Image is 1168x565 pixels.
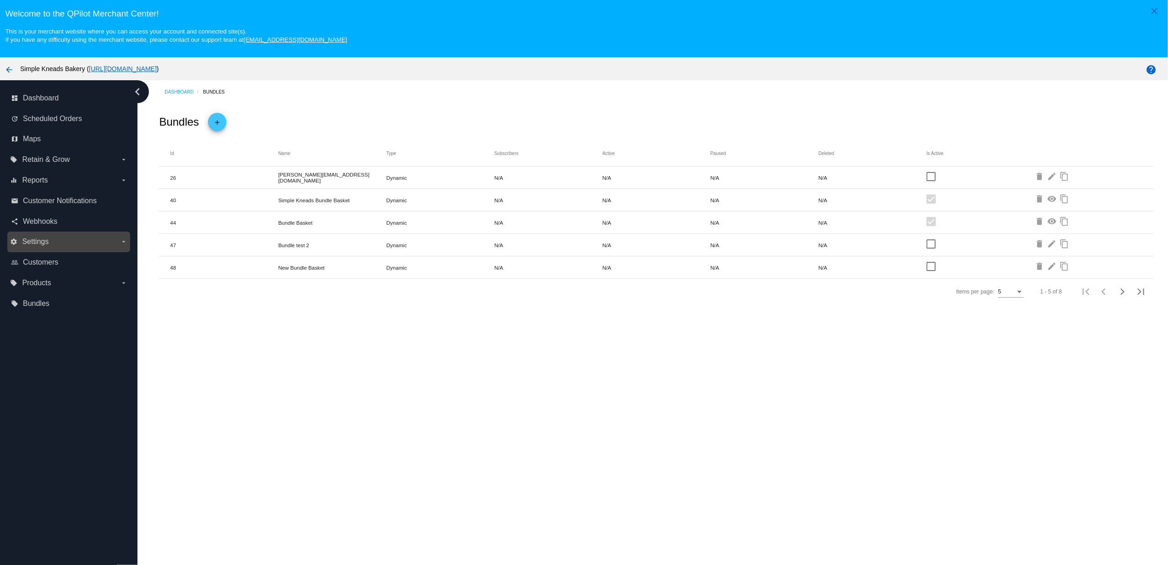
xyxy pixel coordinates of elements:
mat-cell: N/A [818,217,927,228]
i: arrow_drop_down [120,177,127,184]
mat-icon: arrow_back [4,64,15,75]
mat-icon: content_copy [1059,262,1070,273]
a: [URL][DOMAIN_NAME] [89,65,157,72]
i: local_offer [10,279,17,287]
mat-header-cell: Is Active [927,151,1035,156]
mat-cell: N/A [818,262,927,273]
mat-icon: visibility [1047,194,1058,205]
i: chevron_left [130,84,145,99]
a: Dashboard [165,85,203,99]
mat-cell: Dynamic [386,262,494,273]
mat-cell: 26 [170,172,278,183]
mat-icon: visibility [1047,217,1058,228]
mat-cell: Dynamic [386,240,494,250]
mat-cell: Dynamic [386,217,494,228]
i: local_offer [10,156,17,163]
h3: Welcome to the QPilot Merchant Center! [5,9,1163,19]
span: Retain & Grow [22,155,70,164]
mat-icon: add [212,116,223,132]
mat-cell: New Bundle Basket [278,262,386,273]
mat-icon: content_copy [1059,239,1070,250]
mat-icon: close [1149,6,1160,17]
mat-cell: N/A [710,240,818,250]
button: Change sorting for type [386,150,396,156]
i: arrow_drop_down [120,238,127,245]
mat-cell: 48 [170,262,278,273]
mat-cell: N/A [710,262,818,273]
i: arrow_drop_down [120,156,127,163]
mat-cell: N/A [710,195,818,205]
i: update [11,115,18,122]
i: local_offer [11,300,18,307]
i: email [11,197,18,205]
small: This is your merchant website where you can access your account and connected site(s). If you hav... [5,28,347,43]
span: 5 [998,288,1001,295]
span: Customer Notifications [23,197,97,205]
mat-cell: N/A [603,217,711,228]
mat-icon: help [1146,64,1157,75]
mat-cell: Dynamic [386,172,494,183]
mat-icon: content_copy [1059,194,1070,205]
i: settings [10,238,17,245]
mat-select: Items per page: [998,289,1024,295]
mat-cell: N/A [710,217,818,228]
span: Products [22,279,51,287]
mat-header-cell: Paused [710,151,818,156]
mat-cell: [PERSON_NAME][EMAIL_ADDRESS][DOMAIN_NAME] [278,169,386,186]
button: First page [1077,282,1095,301]
mat-cell: Dynamic [386,195,494,205]
mat-cell: 44 [170,217,278,228]
a: [EMAIL_ADDRESS][DOMAIN_NAME] [244,36,347,43]
mat-icon: delete [1035,262,1046,273]
mat-cell: N/A [494,262,603,273]
mat-header-cell: Active [603,151,711,156]
mat-icon: delete [1035,172,1046,183]
mat-cell: N/A [603,172,711,183]
mat-icon: content_copy [1059,217,1070,228]
div: Items per page: [956,288,994,295]
mat-cell: Bundle Basket [278,217,386,228]
mat-icon: edit [1047,172,1058,183]
span: Dashboard [23,94,59,102]
a: update Scheduled Orders [11,111,127,126]
span: Webhooks [23,217,57,226]
i: map [11,135,18,143]
span: Scheduled Orders [23,115,82,123]
mat-icon: delete [1035,194,1046,205]
span: Settings [22,238,49,246]
mat-icon: edit [1047,262,1058,273]
a: Bundles [203,85,233,99]
i: equalizer [10,177,17,184]
mat-icon: delete [1035,217,1046,228]
span: Simple Kneads Bakery ( ) [20,65,159,72]
mat-cell: N/A [494,217,603,228]
mat-cell: N/A [494,172,603,183]
button: Last page [1132,282,1150,301]
mat-cell: N/A [710,172,818,183]
mat-cell: N/A [603,240,711,250]
a: people_outline Customers [11,255,127,270]
mat-icon: edit [1047,239,1058,250]
mat-cell: N/A [603,195,711,205]
i: arrow_drop_down [120,279,127,287]
span: Reports [22,176,48,184]
mat-cell: Bundle test 2 [278,240,386,250]
a: email Customer Notifications [11,194,127,208]
mat-cell: N/A [818,240,927,250]
button: Previous page [1095,282,1113,301]
mat-cell: N/A [818,172,927,183]
button: Change sorting for name [278,150,291,156]
a: local_offer Bundles [11,296,127,311]
mat-icon: content_copy [1059,172,1070,183]
a: dashboard Dashboard [11,91,127,105]
button: Change sorting for id [170,150,174,156]
a: share Webhooks [11,214,127,229]
mat-cell: N/A [603,262,711,273]
h2: Bundles [159,116,199,128]
span: Bundles [23,299,49,308]
mat-cell: 47 [170,240,278,250]
a: map Maps [11,132,127,146]
button: Next page [1113,282,1132,301]
mat-cell: Simple Kneads Bundle Basket [278,195,386,205]
mat-cell: 40 [170,195,278,205]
